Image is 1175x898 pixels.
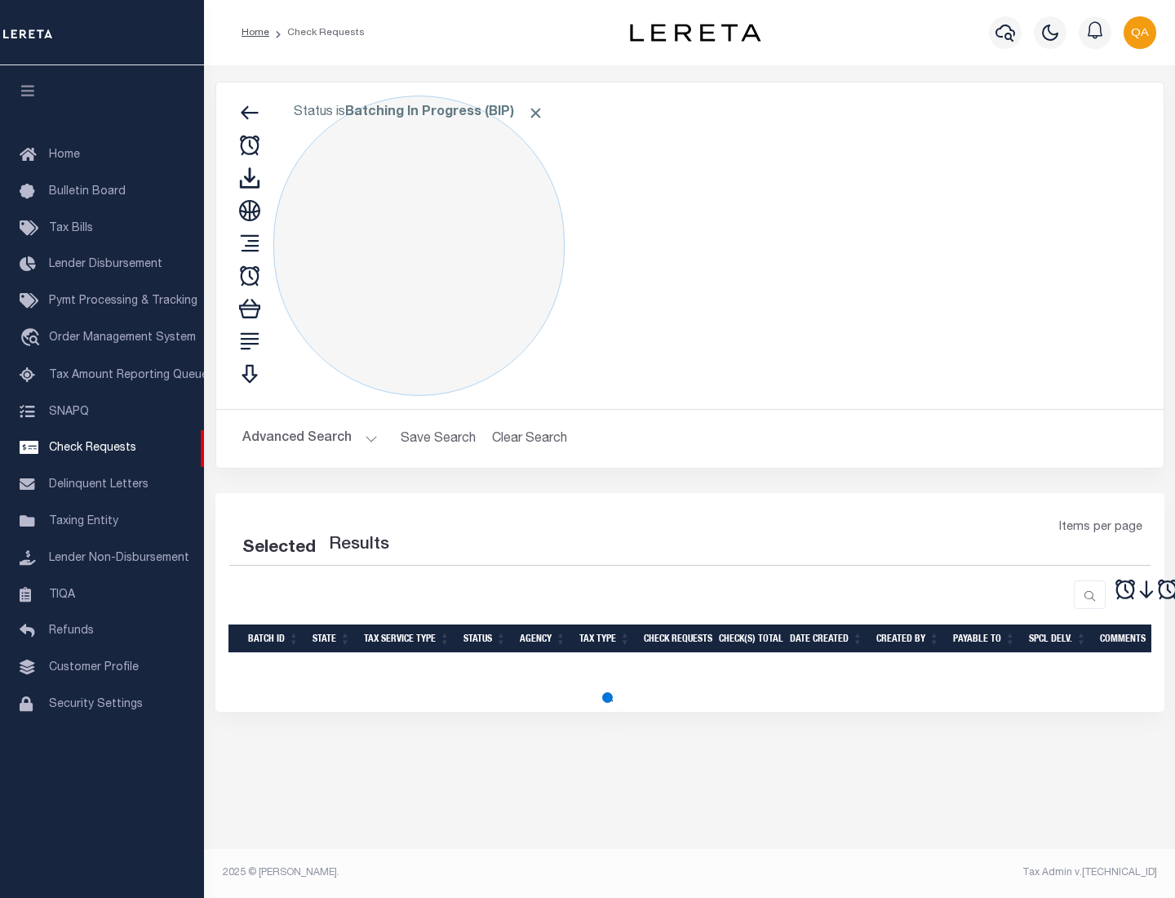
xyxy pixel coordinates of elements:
[391,423,486,455] button: Save Search
[1093,625,1167,653] th: Comments
[49,406,89,417] span: SNAPQ
[49,332,196,344] span: Order Management System
[345,106,544,119] b: Batching In Progress (BIP)
[49,553,189,564] span: Lender Non-Disbursement
[573,625,637,653] th: Tax Type
[637,625,712,653] th: Check Requests
[49,625,94,637] span: Refunds
[49,516,118,527] span: Taxing Entity
[242,28,269,38] a: Home
[870,625,947,653] th: Created By
[783,625,870,653] th: Date Created
[49,149,80,161] span: Home
[49,223,93,234] span: Tax Bills
[357,625,457,653] th: Tax Service Type
[49,662,139,673] span: Customer Profile
[1124,16,1156,49] img: svg+xml;base64,PHN2ZyB4bWxucz0iaHR0cDovL3d3dy53My5vcmcvMjAwMC9zdmciIHBvaW50ZXItZXZlbnRzPSJub25lIi...
[947,625,1022,653] th: Payable To
[242,625,306,653] th: Batch Id
[49,296,197,307] span: Pymt Processing & Tracking
[1022,625,1093,653] th: Spcl Delv.
[49,589,75,600] span: TIQA
[49,259,162,270] span: Lender Disbursement
[211,865,690,880] div: 2025 © [PERSON_NAME].
[513,625,573,653] th: Agency
[712,625,783,653] th: Check(s) Total
[269,25,365,40] li: Check Requests
[457,625,513,653] th: Status
[702,865,1157,880] div: Tax Admin v.[TECHNICAL_ID]
[49,442,136,454] span: Check Requests
[242,423,378,455] button: Advanced Search
[273,96,565,396] div: Click to Edit
[20,328,46,349] i: travel_explore
[49,186,126,198] span: Bulletin Board
[1059,519,1142,537] span: Items per page
[49,370,208,381] span: Tax Amount Reporting Queue
[242,536,316,562] div: Selected
[486,423,574,455] button: Clear Search
[630,24,760,42] img: logo-dark.svg
[49,699,143,710] span: Security Settings
[49,479,149,491] span: Delinquent Letters
[329,532,389,558] label: Results
[527,104,544,122] span: Click to Remove
[306,625,357,653] th: State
